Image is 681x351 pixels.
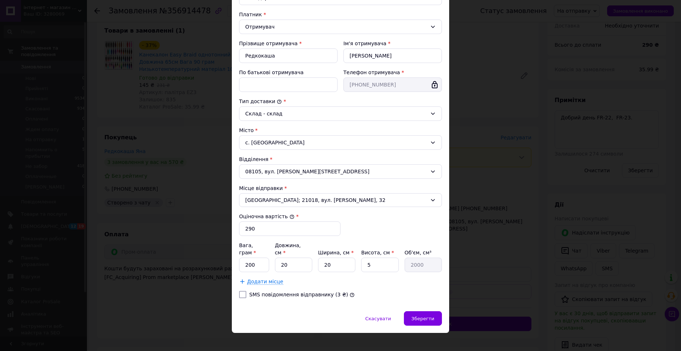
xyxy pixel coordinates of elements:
[239,98,442,105] div: Тип доставки
[343,41,387,46] label: Ім'я отримувача
[245,110,427,118] div: Склад - склад
[239,242,256,255] label: Вага, грам
[239,213,294,219] label: Оціночна вартість
[245,23,427,31] div: Отримувач
[249,292,348,297] label: SMS повідомлення відправнику (3 ₴)
[318,250,354,255] label: Ширина, см
[411,316,434,321] span: Зберегти
[239,156,442,163] div: Відділення
[239,69,304,75] label: По батькові отримувача
[239,135,442,150] div: с. [GEOGRAPHIC_DATA]
[239,164,442,179] div: 08105, вул. [PERSON_NAME][STREET_ADDRESS]
[239,41,298,46] label: Прізвище отримувача
[245,196,427,204] span: [GEOGRAPHIC_DATA]; 21018, вул. [PERSON_NAME], 32
[343,77,442,92] input: +380
[361,250,394,255] label: Висота, см
[239,127,442,134] div: Місто
[275,242,301,255] label: Довжина, см
[239,11,442,18] div: Платник
[343,69,400,75] label: Телефон отримувача
[247,279,283,285] span: Додати місце
[239,185,442,192] div: Місце відправки
[365,316,391,321] span: Скасувати
[405,249,442,256] div: Об'єм, см³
